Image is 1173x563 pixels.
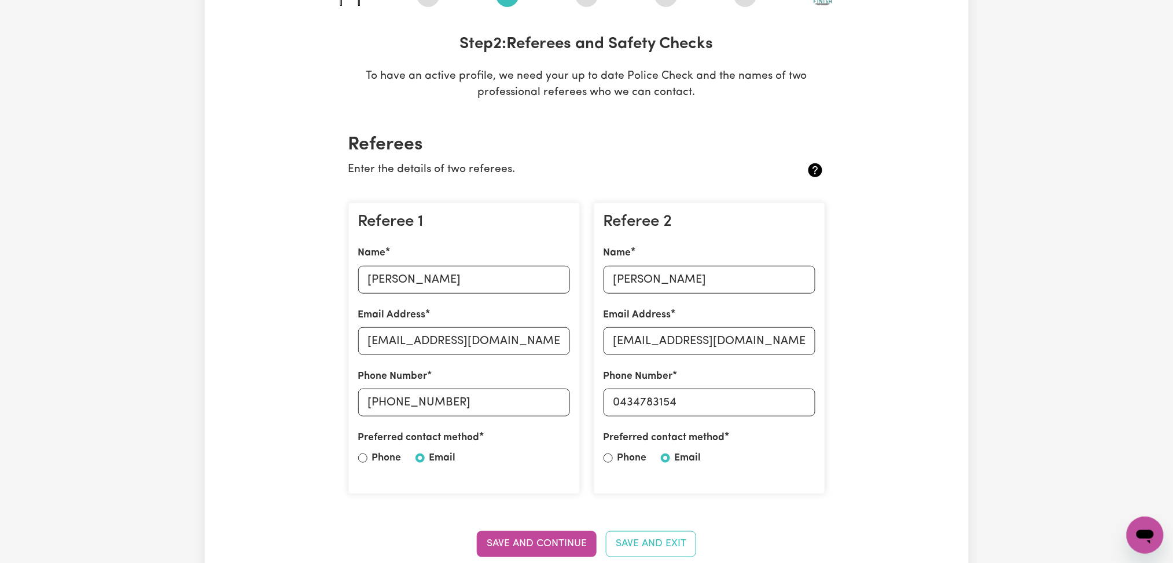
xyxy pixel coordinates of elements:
label: Phone [372,451,402,466]
label: Name [604,246,631,261]
label: Email [429,451,456,466]
button: Save and Exit [606,531,696,557]
label: Phone Number [604,369,673,384]
label: Email [675,451,701,466]
label: Email Address [358,308,426,323]
h3: Referee 1 [358,213,570,232]
h3: Referee 2 [604,213,815,232]
label: Preferred contact method [358,430,480,445]
label: Name [358,246,386,261]
p: Enter the details of two referees. [348,162,746,178]
p: To have an active profile, we need your up to date Police Check and the names of two professional... [339,68,834,102]
h2: Referees [348,134,825,156]
iframe: Button to launch messaging window [1127,517,1164,554]
h3: Step 2 : Referees and Safety Checks [339,35,834,54]
button: Save and Continue [477,531,597,557]
label: Email Address [604,308,671,323]
label: Phone Number [358,369,428,384]
label: Phone [617,451,647,466]
label: Preferred contact method [604,430,725,445]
